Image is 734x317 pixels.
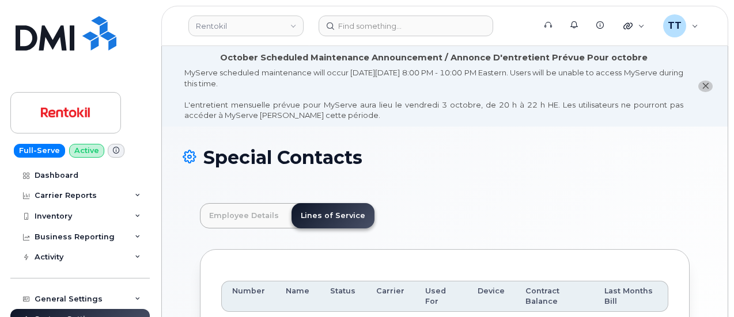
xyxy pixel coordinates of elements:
th: Contract Balance [515,281,594,312]
iframe: Messenger Launcher [684,267,725,308]
button: close notification [698,81,713,93]
th: Status [320,281,366,312]
th: Carrier [366,281,415,312]
h1: Special Contacts [183,147,707,167]
a: Employee Details [200,203,288,228]
th: Device [467,281,515,312]
th: Used For [415,281,467,312]
th: Last Months Bill [594,281,668,312]
div: MyServe scheduled maintenance will occur [DATE][DATE] 8:00 PM - 10:00 PM Eastern. Users will be u... [184,67,683,121]
th: Name [275,281,320,312]
th: Number [221,281,275,312]
div: October Scheduled Maintenance Announcement / Annonce D'entretient Prévue Pour octobre [220,52,648,64]
a: Lines of Service [292,203,374,228]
